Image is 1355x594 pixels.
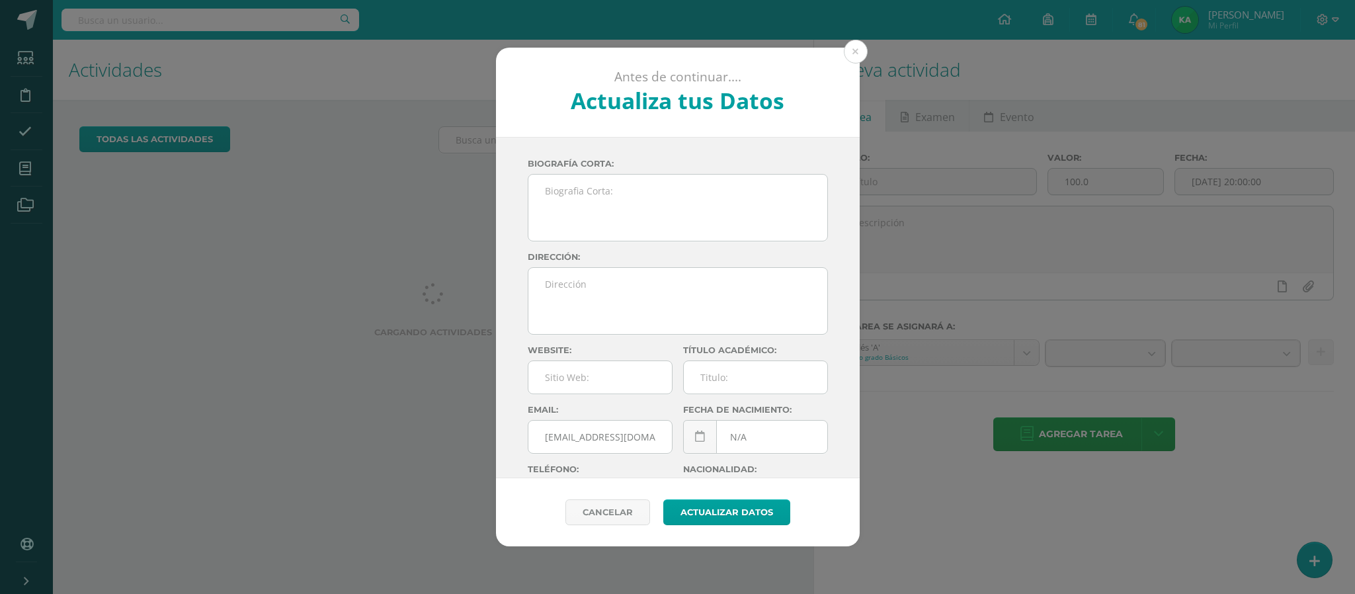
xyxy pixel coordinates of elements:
[531,69,824,85] p: Antes de continuar....
[684,421,827,453] input: Fecha de Nacimiento:
[528,345,673,355] label: Website:
[684,361,827,394] input: Titulo:
[565,499,650,525] a: Cancelar
[683,464,828,474] label: Nacionalidad:
[528,252,828,262] label: Dirección:
[528,464,673,474] label: Teléfono:
[528,405,673,415] label: Email:
[683,405,828,415] label: Fecha de nacimiento:
[663,499,790,525] button: Actualizar datos
[528,421,672,453] input: Correo Electronico:
[683,345,828,355] label: Título académico:
[528,361,672,394] input: Sitio Web:
[528,159,828,169] label: Biografía corta:
[531,85,824,116] h2: Actualiza tus Datos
